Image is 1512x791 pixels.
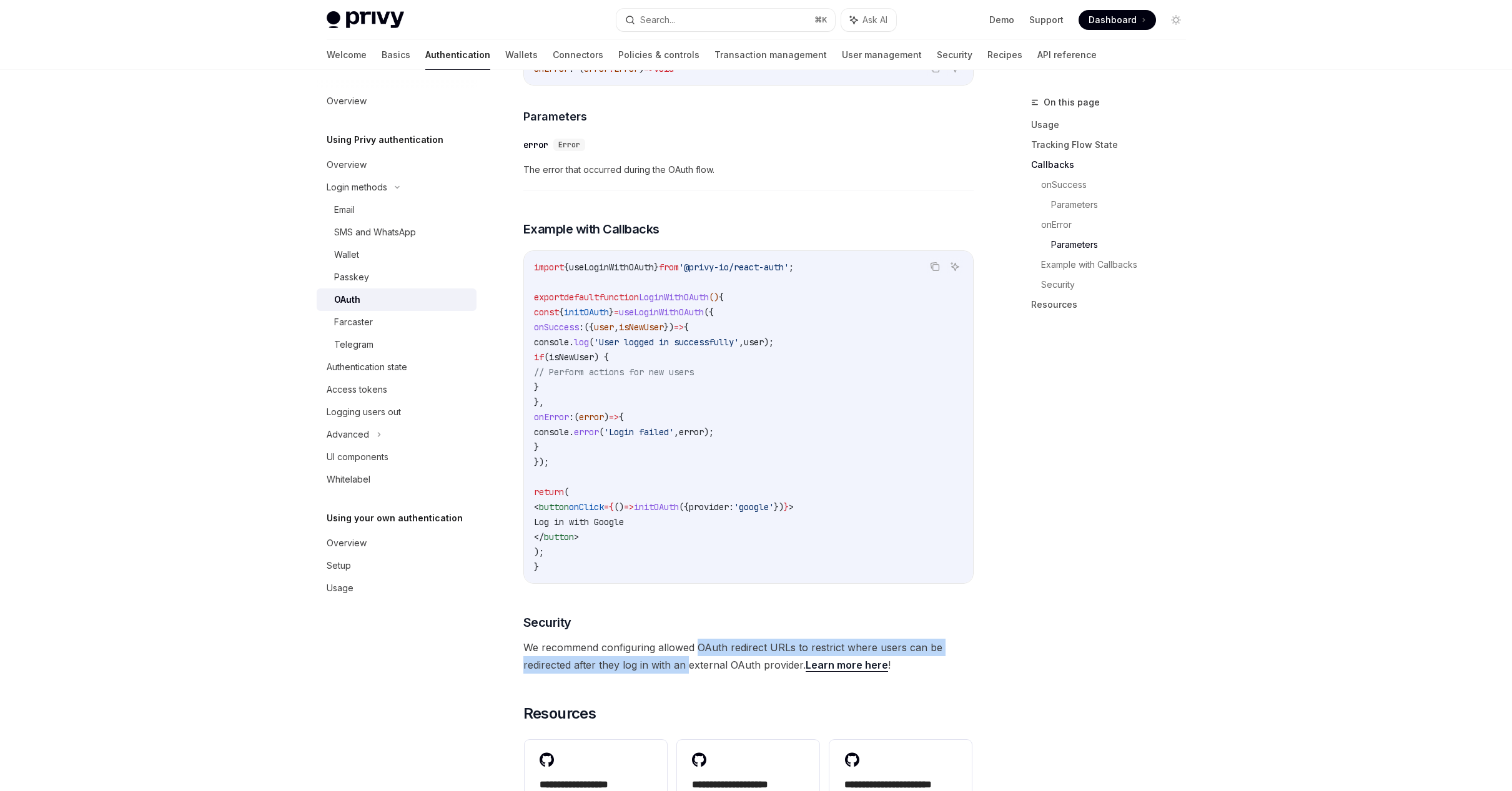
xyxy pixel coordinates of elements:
a: Overview [317,90,477,112]
div: Setup [327,558,351,573]
span: error [574,426,599,438]
span: ); [764,337,774,348]
a: Passkey [317,266,477,288]
a: Wallets [505,40,538,70]
div: Authentication state [327,360,407,375]
span: } [534,561,539,572]
div: Overview [327,94,367,109]
span: { [564,262,569,273]
a: Authentication state [317,356,477,378]
div: Telegram [334,337,373,352]
span: : [569,411,574,423]
span: initOAuth [634,501,679,513]
span: () [614,501,624,513]
span: => [609,411,619,423]
span: console [534,337,569,348]
a: Security [1041,275,1196,295]
div: error [523,139,548,151]
span: } [609,307,614,318]
span: 'google' [734,501,774,513]
a: Callbacks [1031,155,1196,175]
span: , [674,426,679,438]
span: isNewUser [619,322,664,333]
span: const [534,307,559,318]
button: Ask AI [841,9,896,31]
a: Dashboard [1079,10,1156,30]
span: user [744,337,764,348]
span: ⌘ K [814,15,828,25]
span: < [534,501,539,513]
span: onSuccess [534,322,579,333]
span: Log in with Google [534,516,624,528]
span: = [614,307,619,318]
span: On this page [1044,95,1100,110]
div: SMS and WhatsApp [334,225,416,240]
span: . [569,337,574,348]
span: user [594,322,614,333]
span: The error that occurred during the OAuth flow. [523,162,974,177]
span: { [719,292,724,303]
span: provider: [689,501,734,513]
span: () [709,292,719,303]
div: Login methods [327,180,387,195]
span: > [574,531,579,543]
a: Resources [1031,295,1196,315]
button: Copy the contents from the code block [927,258,943,275]
span: = [604,501,609,513]
span: useLoginWithOAuth [569,262,654,273]
span: ; [789,262,794,273]
a: Transaction management [714,40,827,70]
span: function [599,292,639,303]
span: ( [574,411,579,423]
span: => [674,322,684,333]
a: Tracking Flow State [1031,135,1196,155]
a: OAuth [317,288,477,311]
a: User management [842,40,922,70]
a: Policies & controls [618,40,699,70]
span: ) { [594,351,609,363]
a: Wallet [317,243,477,266]
span: Example with Callbacks [523,220,660,238]
button: Ask AI [947,258,963,275]
a: Access tokens [317,378,477,401]
span: } [654,262,659,273]
span: button [539,501,569,513]
a: API reference [1037,40,1097,70]
span: console [534,426,569,438]
div: Search... [640,12,675,27]
span: . [569,426,574,438]
a: UI components [317,446,477,468]
span: import [534,262,564,273]
a: Usage [1031,115,1196,135]
button: Search...⌘K [616,9,835,31]
div: Usage [327,581,353,596]
a: onSuccess [1041,175,1196,195]
a: Parameters [1051,235,1196,255]
span: We recommend configuring allowed OAuth redirect URLs to restrict where users can be redirected af... [523,639,974,674]
a: Logging users out [317,401,477,423]
a: Example with Callbacks [1041,255,1196,275]
span: ) [604,411,609,423]
div: UI components [327,450,388,464]
a: onError [1041,215,1196,235]
span: onClick [569,501,604,513]
span: { [559,307,564,318]
span: log [574,337,589,348]
span: Dashboard [1089,14,1137,26]
a: Overview [317,532,477,554]
span: }, [534,396,544,408]
a: Usage [317,577,477,599]
span: Error [558,140,580,150]
span: error [679,426,704,438]
span: }); [534,456,549,468]
a: Recipes [987,40,1022,70]
span: ( [544,351,549,363]
span: from [659,262,679,273]
span: error [579,411,604,423]
a: Email [317,199,477,221]
div: Passkey [334,270,369,285]
span: , [739,337,744,348]
span: }) [664,322,674,333]
div: Overview [327,157,367,172]
span: Ask AI [862,14,887,26]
